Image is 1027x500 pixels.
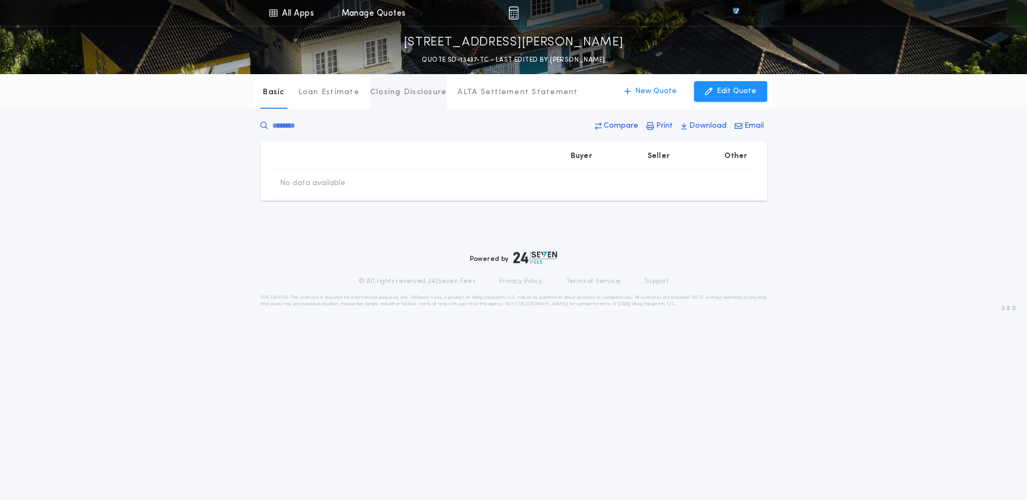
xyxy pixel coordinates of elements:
td: No data available [271,169,354,198]
p: © All rights reserved. 24|Seven Fees [358,277,475,286]
p: Closing Disclosure [370,87,447,98]
img: logo [513,251,558,264]
span: 3.8.0 [1002,304,1016,313]
button: Email [731,116,767,136]
a: Terms of Service [566,277,620,286]
a: Privacy Policy [499,277,542,286]
button: Print [643,116,676,136]
div: Powered by [470,251,558,264]
button: Edit Quote [694,81,767,102]
button: Download [678,116,730,136]
p: Download [689,121,727,131]
p: Loan Estimate [298,87,359,98]
p: Print [656,121,673,131]
p: DISCLAIMER: This estimate is provided for informational purposes only. 24|Seven Fees, a product o... [260,294,767,307]
p: Seller [647,151,670,162]
button: Compare [592,116,642,136]
p: Email [744,121,764,131]
p: [STREET_ADDRESS][PERSON_NAME] [404,34,624,51]
a: [URL][DOMAIN_NAME] [514,302,568,306]
a: Support [644,277,669,286]
p: Edit Quote [717,86,756,97]
p: Basic [263,87,284,98]
p: ALTA Settlement Statement [457,87,578,98]
p: New Quote [635,86,677,97]
p: Other [724,151,747,162]
p: Buyer [571,151,592,162]
p: Compare [604,121,638,131]
img: img [508,6,519,19]
button: New Quote [613,81,688,102]
img: vs-icon [713,8,758,18]
p: QUOTE SD-13437-TC - LAST EDITED BY [PERSON_NAME] [422,55,605,65]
